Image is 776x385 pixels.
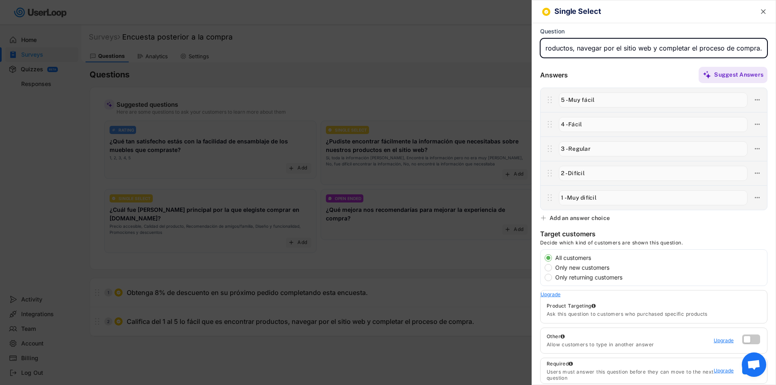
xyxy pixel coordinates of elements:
div: Product Targeting [547,303,767,309]
div: Users must answer this question before they can move to the next question [547,369,714,381]
a: Upgrade [714,337,738,345]
h6: Single Select [554,7,742,16]
div: Suggest Answers [714,71,763,78]
div: Add an answer choice [550,214,610,222]
a: Upgrade [714,367,738,375]
div: Upgrade [541,292,565,297]
img: MagicMajor%20%28Purple%29.svg [703,70,711,79]
div: Upgrade [714,368,738,373]
input: 2 - Difícil [559,166,747,181]
div: Target customers [540,230,596,240]
div: Allow customers to type in another answer [547,341,714,348]
div: Question [540,28,565,35]
div: Upgrade [714,338,738,343]
input: 3 - Regular [559,141,747,156]
div: Answers [540,71,568,79]
input: 5 - Muy fácil [559,92,747,108]
label: All customers [553,255,767,261]
button:  [759,8,767,16]
div: Ask this question to customers who purchased specific products [547,311,767,317]
text:  [761,7,766,16]
label: Only new customers [553,265,767,271]
input: 4 - Fácil [559,117,747,132]
img: CircleTickMinorWhite.svg [544,9,549,14]
div: Decide which kind of customers are shown this question. [540,240,683,249]
div: Bate-papo aberto [742,352,766,377]
input: Type your question here... [540,38,767,58]
input: 1 - Muy difícil [559,190,747,205]
label: Only returning customers [553,275,767,280]
a: Upgrade [541,290,565,299]
div: Required [547,361,573,367]
div: Other [547,333,714,340]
